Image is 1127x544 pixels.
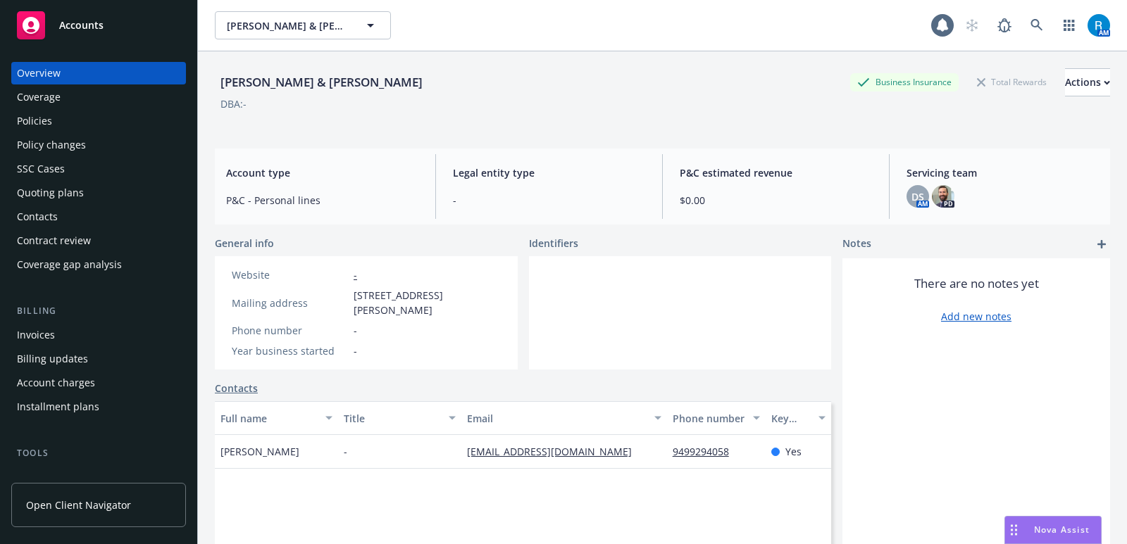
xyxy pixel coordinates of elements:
[1005,517,1023,543] div: Drag to move
[1023,11,1051,39] a: Search
[11,158,186,180] a: SSC Cases
[467,411,646,426] div: Email
[453,193,645,208] span: -
[941,309,1011,324] a: Add new notes
[914,275,1039,292] span: There are no notes yet
[529,236,578,251] span: Identifiers
[766,401,831,435] button: Key contact
[932,185,954,208] img: photo
[17,134,86,156] div: Policy changes
[680,193,872,208] span: $0.00
[11,304,186,318] div: Billing
[11,466,186,488] a: Manage files
[232,267,348,282] div: Website
[26,498,131,512] span: Open Client Navigator
[453,165,645,180] span: Legal entity type
[344,411,440,426] div: Title
[907,165,1099,180] span: Servicing team
[17,158,65,180] div: SSC Cases
[673,445,740,458] a: 9499294058
[850,73,959,91] div: Business Insurance
[911,189,924,204] span: DS
[354,268,357,282] a: -
[17,182,84,204] div: Quoting plans
[11,253,186,276] a: Coverage gap analysis
[215,381,258,396] a: Contacts
[11,6,186,45] a: Accounts
[11,62,186,84] a: Overview
[17,466,77,488] div: Manage files
[467,445,643,458] a: [EMAIL_ADDRESS][DOMAIN_NAME]
[461,401,667,435] button: Email
[227,18,349,33] span: [PERSON_NAME] & [PERSON_NAME]
[17,205,58,228] div: Contacts
[11,205,186,228] a: Contacts
[215,236,274,251] span: General info
[1065,69,1110,96] div: Actions
[11,182,186,204] a: Quoting plans
[785,444,802,459] span: Yes
[215,11,391,39] button: [PERSON_NAME] & [PERSON_NAME]
[220,411,317,426] div: Full name
[958,11,986,39] a: Start snowing
[11,446,186,460] div: Tools
[1055,11,1083,39] a: Switch app
[1004,516,1102,544] button: Nova Assist
[17,253,122,276] div: Coverage gap analysis
[17,324,55,346] div: Invoices
[17,229,91,252] div: Contract review
[1088,14,1110,37] img: photo
[673,411,745,426] div: Phone number
[17,110,52,132] div: Policies
[11,396,186,418] a: Installment plans
[1093,236,1110,253] a: add
[215,401,338,435] button: Full name
[842,236,871,253] span: Notes
[17,86,61,108] div: Coverage
[338,401,461,435] button: Title
[11,110,186,132] a: Policies
[354,343,357,358] span: -
[970,73,1054,91] div: Total Rewards
[17,396,99,418] div: Installment plans
[1065,68,1110,96] button: Actions
[226,193,418,208] span: P&C - Personal lines
[354,323,357,338] span: -
[771,411,810,426] div: Key contact
[11,229,186,252] a: Contract review
[990,11,1019,39] a: Report a Bug
[17,348,88,370] div: Billing updates
[1034,524,1090,536] span: Nova Assist
[226,165,418,180] span: Account type
[232,323,348,338] div: Phone number
[220,96,247,111] div: DBA: -
[11,86,186,108] a: Coverage
[232,343,348,358] div: Year business started
[17,62,61,84] div: Overview
[59,20,104,31] span: Accounts
[232,296,348,310] div: Mailing address
[354,288,501,317] span: [STREET_ADDRESS][PERSON_NAME]
[215,73,428,91] div: [PERSON_NAME] & [PERSON_NAME]
[220,444,299,459] span: [PERSON_NAME]
[17,372,95,394] div: Account charges
[11,134,186,156] a: Policy changes
[11,348,186,370] a: Billing updates
[11,324,186,346] a: Invoices
[11,372,186,394] a: Account charges
[667,401,766,435] button: Phone number
[344,444,347,459] span: -
[680,165,872,180] span: P&C estimated revenue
